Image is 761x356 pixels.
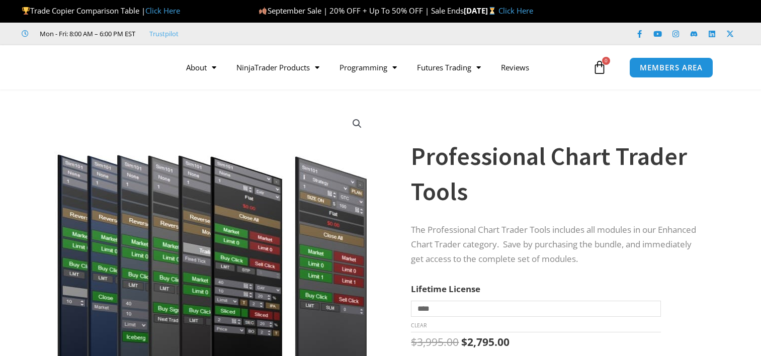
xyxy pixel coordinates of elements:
bdi: 3,995.00 [411,335,459,349]
h1: Professional Chart Trader Tools [411,139,705,209]
a: 0 [577,53,622,82]
a: Programming [329,56,407,79]
span: September Sale | 20% OFF + Up To 50% OFF | Sale Ends [259,6,463,16]
span: Mon - Fri: 8:00 AM – 6:00 PM EST [37,28,135,40]
span: 0 [602,57,610,65]
img: 🏆 [22,7,30,15]
a: Click Here [145,6,180,16]
bdi: 2,795.00 [461,335,510,349]
a: Trustpilot [149,28,179,40]
a: Reviews [491,56,539,79]
label: Lifetime License [411,283,480,295]
span: $ [461,335,467,349]
img: ⏳ [488,7,496,15]
strong: [DATE] [464,6,498,16]
p: The Professional Chart Trader Tools includes all modules in our Enhanced Chart Trader category. S... [411,223,705,266]
span: $ [411,335,417,349]
a: About [176,56,226,79]
nav: Menu [176,56,590,79]
a: Futures Trading [407,56,491,79]
a: Clear options [411,322,427,329]
a: View full-screen image gallery [348,115,366,133]
a: Click Here [498,6,533,16]
img: LogoAI | Affordable Indicators – NinjaTrader [37,49,145,85]
img: 🍂 [259,7,267,15]
a: NinjaTrader Products [226,56,329,79]
span: MEMBERS AREA [640,64,703,71]
span: Trade Copier Comparison Table | [22,6,180,16]
a: MEMBERS AREA [629,57,713,78]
